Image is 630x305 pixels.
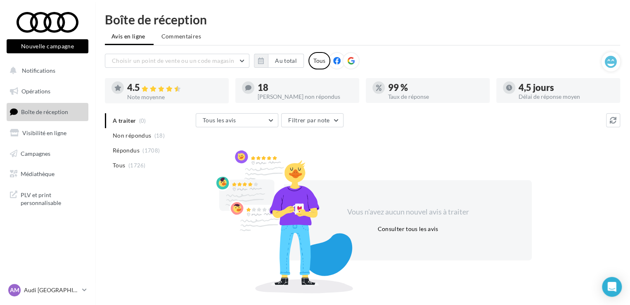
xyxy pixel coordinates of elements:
[602,277,622,297] div: Open Intercom Messenger
[112,57,234,64] span: Choisir un point de vente ou un code magasin
[5,83,90,100] a: Opérations
[113,161,125,169] span: Tous
[203,117,236,124] span: Tous les avis
[388,94,483,100] div: Taux de réponse
[7,282,88,298] a: AM Audi [GEOGRAPHIC_DATA]
[142,147,160,154] span: (1708)
[519,94,613,100] div: Délai de réponse moyen
[113,131,151,140] span: Non répondus
[21,108,68,115] span: Boîte de réception
[5,103,90,121] a: Boîte de réception
[258,94,353,100] div: [PERSON_NAME] non répondus
[21,88,50,95] span: Opérations
[254,54,304,68] button: Au total
[196,113,278,127] button: Tous les avis
[21,189,85,207] span: PLV et print personnalisable
[281,113,343,127] button: Filtrer par note
[127,94,222,100] div: Note moyenne
[161,33,201,40] span: Commentaires
[337,207,479,217] div: Vous n'avez aucun nouvel avis à traiter
[268,54,304,68] button: Au total
[127,83,222,93] div: 4.5
[5,124,90,142] a: Visibilité en ligne
[22,67,55,74] span: Notifications
[258,83,353,92] div: 18
[5,62,87,79] button: Notifications
[5,145,90,162] a: Campagnes
[22,129,66,136] span: Visibilité en ligne
[10,286,19,294] span: AM
[24,286,79,294] p: Audi [GEOGRAPHIC_DATA]
[113,146,140,155] span: Répondus
[519,83,613,92] div: 4,5 jours
[105,13,620,26] div: Boîte de réception
[5,186,90,210] a: PLV et print personnalisable
[7,39,88,53] button: Nouvelle campagne
[5,165,90,183] a: Médiathèque
[105,54,249,68] button: Choisir un point de vente ou un code magasin
[388,83,483,92] div: 99 %
[374,224,441,234] button: Consulter tous les avis
[154,132,165,139] span: (18)
[21,150,50,157] span: Campagnes
[21,170,54,177] span: Médiathèque
[128,162,146,169] span: (1726)
[308,52,330,69] div: Tous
